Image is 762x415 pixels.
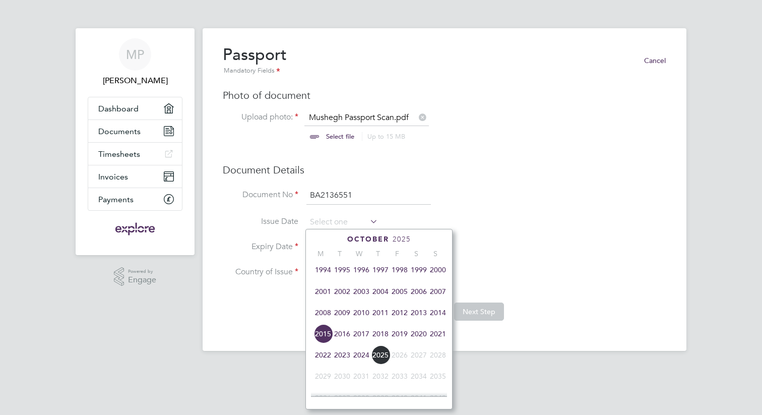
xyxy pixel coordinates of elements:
[428,282,448,301] span: 2007
[409,260,428,279] span: 1999
[98,149,140,159] span: Timesheets
[88,120,182,142] a: Documents
[311,249,330,258] span: M
[223,190,298,200] label: Document No
[333,388,352,407] span: 2037
[349,249,368,258] span: W
[98,104,139,113] span: Dashboard
[313,303,333,322] span: 2008
[88,188,182,210] a: Payments
[409,388,428,407] span: 2041
[128,276,156,284] span: Engage
[223,242,298,252] label: Expiry Date
[333,324,352,343] span: 2016
[313,367,333,386] span: 2029
[352,324,371,343] span: 2017
[333,367,352,386] span: 2030
[306,215,378,230] input: Select one
[88,97,182,120] a: Dashboard
[313,324,333,343] span: 2015
[368,249,388,258] span: T
[428,367,448,386] span: 2035
[76,28,195,255] nav: Main navigation
[330,249,349,258] span: T
[426,249,445,258] span: S
[371,388,390,407] span: 2039
[98,172,128,182] span: Invoices
[390,388,409,407] span: 2040
[313,282,333,301] span: 2001
[409,303,428,322] span: 2013
[223,66,287,77] div: Mandatory Fields
[114,221,156,237] img: exploregroup-logo-retina.png
[352,367,371,386] span: 2031
[371,260,390,279] span: 1997
[352,388,371,407] span: 2038
[88,38,182,87] a: MP[PERSON_NAME]
[114,267,157,286] a: Powered byEngage
[223,112,298,123] label: Upload photo:
[333,260,352,279] span: 1995
[371,345,390,365] span: 2025
[390,260,409,279] span: 1998
[126,48,144,61] span: MP
[88,165,182,188] a: Invoices
[88,221,182,237] a: Go to home page
[371,303,390,322] span: 2011
[352,345,371,365] span: 2024
[333,345,352,365] span: 2023
[223,44,287,77] h2: Passport
[223,89,666,102] h3: Photo of document
[390,324,409,343] span: 2019
[333,303,352,322] span: 2009
[371,324,390,343] span: 2018
[98,127,141,136] span: Documents
[428,324,448,343] span: 2021
[390,282,409,301] span: 2005
[390,367,409,386] span: 2033
[352,260,371,279] span: 1996
[454,303,504,321] button: Next Step
[409,282,428,301] span: 2006
[409,345,428,365] span: 2027
[333,282,352,301] span: 2002
[393,235,411,244] span: 2025
[388,249,407,258] span: F
[88,75,182,87] span: Mushegh Petrosyan
[428,345,448,365] span: 2028
[636,52,666,69] button: Cancel
[428,388,448,407] span: 2042
[223,216,298,227] label: Issue Date
[409,324,428,343] span: 2020
[223,163,666,176] h3: Document Details
[390,345,409,365] span: 2026
[313,388,333,407] span: 2036
[371,282,390,301] span: 2004
[352,303,371,322] span: 2010
[128,267,156,276] span: Powered by
[347,235,389,244] span: October
[98,195,134,204] span: Payments
[409,367,428,386] span: 2034
[352,282,371,301] span: 2003
[313,345,333,365] span: 2022
[88,143,182,165] a: Timesheets
[390,303,409,322] span: 2012
[407,249,426,258] span: S
[371,367,390,386] span: 2032
[223,267,298,277] label: Country of Issue
[313,260,333,279] span: 1994
[428,260,448,279] span: 2000
[428,303,448,322] span: 2014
